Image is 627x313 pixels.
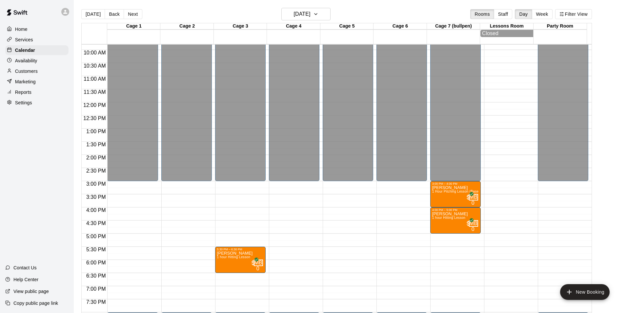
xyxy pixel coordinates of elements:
span: 10:00 AM [82,50,108,55]
span: All customers have paid [465,220,472,227]
button: Week [532,9,553,19]
p: Customers [15,68,38,74]
span: 7:00 PM [85,286,108,292]
div: Matthew Burns [254,260,263,266]
div: Cage 1 [107,23,160,30]
div: Cage 4 [267,23,320,30]
span: 2:30 PM [85,168,108,174]
p: Availability [15,57,37,64]
span: 4:00 PM [85,207,108,213]
span: 3:30 PM [85,194,108,200]
div: 5:30 PM – 6:30 PM [217,248,264,251]
span: 1:30 PM [85,142,108,147]
span: 2:00 PM [85,155,108,160]
div: 4:00 PM – 5:00 PM: Dwight Norton [430,207,481,234]
span: 0 [472,226,475,232]
span: 1 hour Hitting Lesson [217,255,251,259]
span: 6:30 PM [85,273,108,279]
div: Matthew Burns [469,220,478,227]
span: Matthew Burns [256,260,263,271]
div: 4:00 PM – 5:00 PM [432,208,479,212]
button: Rooms [470,9,494,19]
span: 11:00 AM [82,76,108,82]
div: Cage 6 [374,23,427,30]
span: 0 [256,266,259,271]
h6: [DATE] [293,10,310,19]
button: Next [124,9,142,19]
span: MB [470,220,477,226]
p: Reports [15,89,31,95]
span: 1:00 PM [85,129,108,134]
button: add [560,284,610,300]
span: All customers have paid [465,194,472,200]
button: [DATE] [81,9,105,19]
p: Copy public page link [13,300,58,306]
span: 5:30 PM [85,247,108,252]
span: 12:30 PM [82,115,107,121]
button: Day [515,9,532,19]
div: Cage 3 [214,23,267,30]
div: 3:00 PM – 4:00 PM: Quincy Aquino [430,181,481,207]
div: Cage 2 [160,23,213,30]
span: MB [470,194,477,200]
span: 11:30 AM [82,89,108,95]
span: 5:00 PM [85,234,108,239]
div: Party Room [534,23,587,30]
button: Staff [494,9,513,19]
div: Cage 7 (bullpen) [427,23,480,30]
span: 4:30 PM [85,220,108,226]
span: 1 hour Hitting Lesson [432,216,466,219]
div: Lessons Room [480,23,533,30]
button: Filter View [555,9,592,19]
p: Home [15,26,28,32]
span: Matthew Burns [472,194,478,206]
p: Help Center [13,276,38,283]
p: View public page [13,288,49,295]
div: 3:00 PM – 4:00 PM [432,182,479,185]
span: 10:30 AM [82,63,108,69]
p: Services [15,36,33,43]
span: Matthew Burns [472,220,478,232]
p: Marketing [15,78,36,85]
button: Back [105,9,124,19]
p: Settings [15,99,32,106]
div: 5:30 PM – 6:30 PM: Casen West [215,247,266,273]
p: Contact Us [13,264,37,271]
div: Closed [482,31,531,36]
span: 0 [472,200,475,206]
div: Cage 5 [320,23,374,30]
span: 12:00 PM [82,102,107,108]
span: 6:00 PM [85,260,108,265]
span: 1 Hour Pitching Lesson (Baseball) [432,190,485,193]
span: 3:00 PM [85,181,108,187]
span: All customers have paid [250,260,256,266]
span: MB [254,260,262,265]
div: Matthew Burns [469,194,478,200]
p: Calendar [15,47,35,53]
span: 7:30 PM [85,299,108,305]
